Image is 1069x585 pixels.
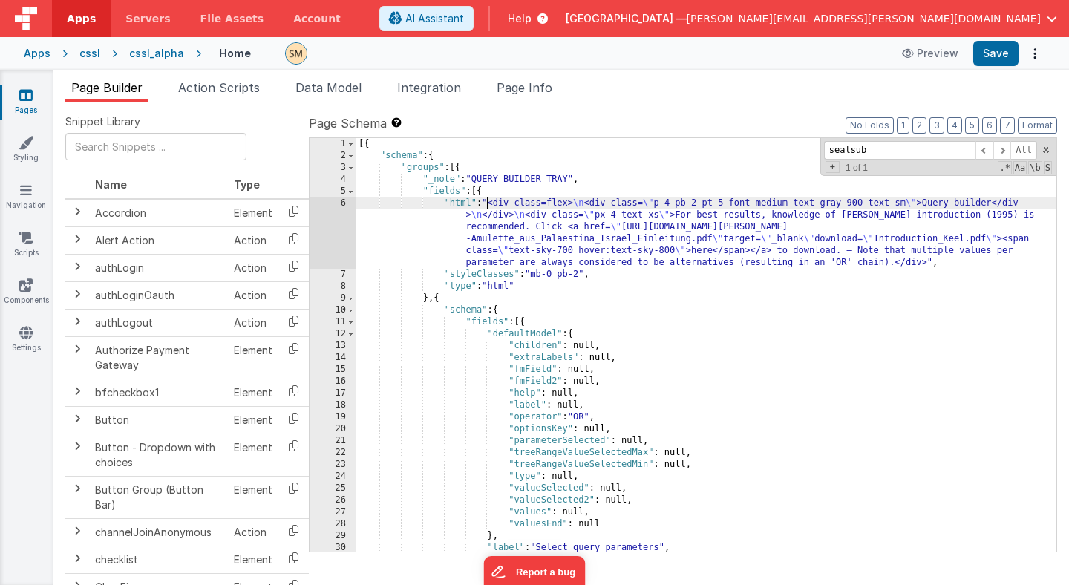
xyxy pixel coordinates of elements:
[228,476,278,518] td: Element
[228,254,278,281] td: Action
[129,46,184,61] div: cssl_alpha
[95,178,127,191] span: Name
[566,11,687,26] span: [GEOGRAPHIC_DATA] —
[310,411,356,423] div: 19
[89,406,228,434] td: Button
[89,336,228,379] td: Authorize Payment Gateway
[89,546,228,573] td: checklist
[178,80,260,95] span: Action Scripts
[228,434,278,476] td: Element
[228,518,278,546] td: Action
[497,80,552,95] span: Page Info
[310,316,356,328] div: 11
[912,117,926,134] button: 2
[228,336,278,379] td: Element
[228,546,278,573] td: Element
[973,41,1019,66] button: Save
[1000,117,1015,134] button: 7
[309,114,387,132] span: Page Schema
[89,281,228,309] td: authLoginOauth
[228,226,278,254] td: Action
[897,117,909,134] button: 1
[1028,161,1042,174] span: Whole Word Search
[310,364,356,376] div: 15
[310,328,356,340] div: 12
[228,406,278,434] td: Element
[310,269,356,281] div: 7
[310,518,356,530] div: 28
[228,281,278,309] td: Action
[965,117,979,134] button: 5
[310,304,356,316] div: 10
[1044,161,1052,174] span: Search In Selection
[89,309,228,336] td: authLogout
[310,483,356,494] div: 25
[1010,141,1037,160] span: Alt-Enter
[310,506,356,518] div: 27
[89,518,228,546] td: channelJoinAnonymous
[310,471,356,483] div: 24
[846,117,894,134] button: No Folds
[310,186,356,197] div: 5
[295,80,362,95] span: Data Model
[508,11,532,26] span: Help
[310,340,356,352] div: 13
[286,43,307,64] img: e9616e60dfe10b317d64a5e98ec8e357
[310,197,356,269] div: 6
[310,447,356,459] div: 22
[125,11,170,26] span: Servers
[397,80,461,95] span: Integration
[998,161,1011,174] span: RegExp Search
[1024,43,1045,64] button: Options
[234,178,260,191] span: Type
[310,174,356,186] div: 4
[89,476,228,518] td: Button Group (Button Bar)
[687,11,1041,26] span: [PERSON_NAME][EMAIL_ADDRESS][PERSON_NAME][DOMAIN_NAME]
[228,199,278,227] td: Element
[89,434,228,476] td: Button - Dropdown with choices
[310,352,356,364] div: 14
[65,114,140,129] span: Snippet Library
[89,226,228,254] td: Alert Action
[310,459,356,471] div: 23
[228,309,278,336] td: Action
[310,150,356,162] div: 2
[89,254,228,281] td: authLogin
[310,494,356,506] div: 26
[1018,117,1057,134] button: Format
[310,399,356,411] div: 18
[310,138,356,150] div: 1
[71,80,143,95] span: Page Builder
[200,11,264,26] span: File Assets
[89,199,228,227] td: Accordion
[228,379,278,406] td: Element
[310,281,356,292] div: 8
[982,117,997,134] button: 6
[67,11,96,26] span: Apps
[379,6,474,31] button: AI Assistant
[310,423,356,435] div: 20
[929,117,944,134] button: 3
[65,133,246,160] input: Search Snippets ...
[310,376,356,388] div: 16
[310,435,356,447] div: 21
[79,46,100,61] div: cssl
[310,162,356,174] div: 3
[310,530,356,542] div: 29
[219,48,251,59] h4: Home
[840,163,874,173] span: 1 of 1
[947,117,962,134] button: 4
[310,542,356,554] div: 30
[89,379,228,406] td: bfcheckbox1
[893,42,967,65] button: Preview
[310,292,356,304] div: 9
[405,11,464,26] span: AI Assistant
[24,46,50,61] div: Apps
[826,161,840,173] span: Toggel Replace mode
[310,388,356,399] div: 17
[1013,161,1027,174] span: CaseSensitive Search
[566,11,1057,26] button: [GEOGRAPHIC_DATA] — [PERSON_NAME][EMAIL_ADDRESS][PERSON_NAME][DOMAIN_NAME]
[824,141,975,160] input: Search for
